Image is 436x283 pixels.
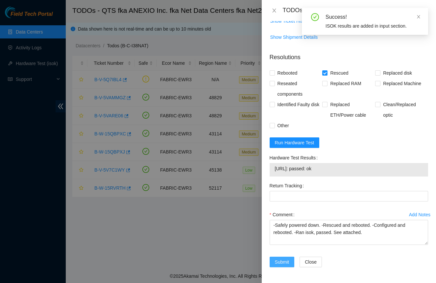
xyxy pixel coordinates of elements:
[270,257,295,267] button: Submit
[416,14,421,19] span: close
[275,78,323,99] span: Reseated components
[270,153,320,163] label: Hardware Test Results
[272,8,277,13] span: close
[283,5,428,16] div: TODOs - Description - B-V-5V7C1WY
[380,99,428,120] span: Clean/Replaced optic
[326,13,420,21] div: Success!
[409,212,430,217] div: Add Notes
[270,191,428,201] input: Return Tracking
[380,68,415,78] span: Replaced disk
[270,180,307,191] label: Return Tracking
[300,257,322,267] button: Close
[275,258,289,266] span: Submit
[270,34,318,41] span: Show Shipment Details
[327,68,351,78] span: Rescued
[270,137,320,148] button: Run Hardware Test
[270,8,279,14] button: Close
[305,258,317,266] span: Close
[275,99,322,110] span: Identified Faulty disk
[275,120,292,131] span: Other
[270,16,311,26] button: Show Ticket History
[270,32,318,42] button: Show Shipment Details
[409,209,431,220] button: Add Notes
[327,78,364,89] span: Replaced RAM
[270,17,311,25] span: Show Ticket History
[327,99,375,120] span: Replaced ETH/Power cable
[311,13,319,21] span: check-circle
[270,220,428,245] textarea: Comment
[275,139,314,146] span: Run Hardware Test
[326,22,420,30] div: ISOK results are added in input section.
[270,48,428,62] p: Resolutions
[270,209,297,220] label: Comment
[275,68,300,78] span: Rebooted
[380,78,424,89] span: Replaced Machine
[275,165,423,172] span: [URL]: passed: ok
